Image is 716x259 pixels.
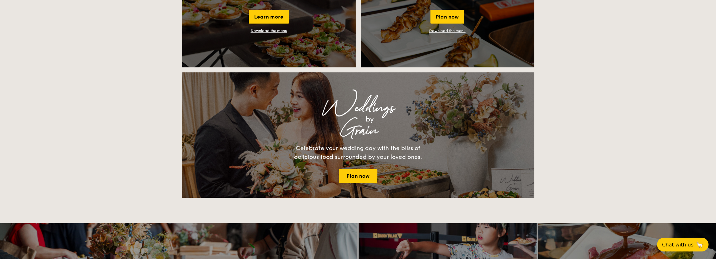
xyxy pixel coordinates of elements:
[287,144,429,161] div: Celebrate your wedding day with the bliss of delicious food surrounded by your loved ones.
[251,29,287,33] a: Download the menu
[662,242,693,248] span: Chat with us
[238,125,479,136] div: Grain
[696,241,703,248] span: 🦙
[430,10,464,24] div: Plan now
[657,238,708,251] button: Chat with us🦙
[339,169,377,183] a: Plan now
[429,29,466,33] a: Download the menu
[238,102,479,114] div: Weddings
[249,10,289,24] div: Learn more
[261,114,479,125] div: by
